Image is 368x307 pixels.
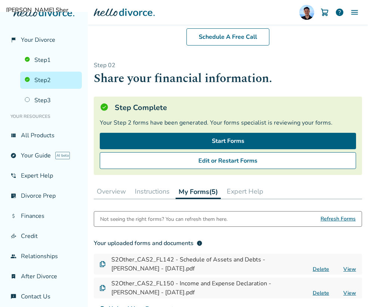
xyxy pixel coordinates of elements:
button: Instructions [132,184,173,199]
h5: Step Complete [115,103,167,113]
h4: S2Other_CAS2_FL150 - Income and Expense Declaration - [PERSON_NAME] - [DATE].pdf [111,279,307,297]
span: phone_in_talk [10,173,16,179]
span: bookmark_check [10,273,16,279]
a: attach_moneyFinances [6,207,82,225]
li: Your Resources [6,109,82,124]
a: View [343,266,356,273]
a: list_alt_checkDivorce Prep [6,187,82,204]
span: view_list [10,132,16,138]
a: view_listAll Products [6,127,82,144]
a: phone_in_talkExpert Help [6,167,82,184]
a: Step2 [20,72,82,89]
a: finance_modeCredit [6,228,82,245]
img: Omar Sher [299,5,314,20]
h1: Share your financial information. [94,69,362,88]
span: finance_mode [10,233,16,239]
img: Document [100,261,105,267]
span: info [197,240,202,246]
button: Overview [94,184,129,199]
button: Edit or Restart Forms [100,152,356,169]
p: Step 0 2 [94,61,362,69]
span: [PERSON_NAME] Sher [6,6,362,14]
a: Start Forms [100,133,356,149]
h4: S2Other_CAS2_FL142 - Schedule of Assets and Debts - [PERSON_NAME] - [DATE].pdf [111,255,307,273]
iframe: Chat Widget [331,271,368,307]
a: Step3 [20,92,82,109]
span: list_alt_check [10,193,16,199]
span: AI beta [55,152,70,159]
a: exploreYour GuideAI beta [6,147,82,164]
a: chat_infoContact Us [6,288,82,305]
span: attach_money [10,213,16,219]
span: chat_info [10,294,16,300]
img: Cart [320,8,329,17]
button: Expert Help [224,184,266,199]
button: Delete [310,289,331,297]
img: Menu [350,8,359,17]
span: flag_2 [10,37,16,43]
button: My Forms(5) [176,184,221,199]
a: help [335,8,344,17]
img: Document [100,285,105,291]
a: Step1 [20,51,82,69]
div: Your uploaded forms and documents [94,239,202,248]
span: Your Divorce [21,36,55,44]
span: explore [10,153,16,159]
div: Your Step 2 forms have been generated. Your forms specialist is reviewing your forms. [100,119,356,127]
span: group [10,253,16,259]
span: Refresh Forms [321,212,356,226]
div: Not seeing the right forms? You can refresh them here. [100,212,228,226]
button: Delete [310,265,331,273]
a: bookmark_checkAfter Divorce [6,268,82,285]
a: Schedule A Free Call [186,28,269,46]
a: groupRelationships [6,248,82,265]
a: flag_2Your Divorce [6,31,82,48]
